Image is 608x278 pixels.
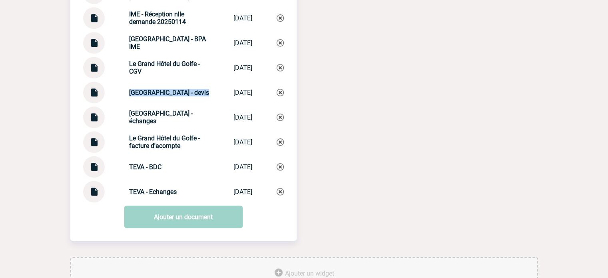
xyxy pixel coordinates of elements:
[129,10,186,26] strong: IME - Réception nlle demande 20250114
[285,270,334,277] span: Ajouter un widget
[129,134,200,150] strong: Le Grand Hôtel du Golfe - facture d'acompte
[129,60,200,75] strong: Le Grand Hôtel du Golfe - CGV
[277,163,284,170] img: Supprimer
[277,138,284,146] img: Supprimer
[233,64,252,72] div: [DATE]
[129,89,209,96] strong: [GEOGRAPHIC_DATA] - devis
[233,39,252,47] div: [DATE]
[277,39,284,46] img: Supprimer
[129,35,206,50] strong: [GEOGRAPHIC_DATA] - BPA IME
[277,114,284,121] img: Supprimer
[233,14,252,22] div: [DATE]
[233,188,252,196] div: [DATE]
[233,163,252,171] div: [DATE]
[233,89,252,96] div: [DATE]
[277,89,284,96] img: Supprimer
[129,188,177,196] strong: TEVA - Echanges
[233,114,252,121] div: [DATE]
[233,138,252,146] div: [DATE]
[124,206,243,228] a: Ajouter un document
[277,188,284,195] img: Supprimer
[277,14,284,22] img: Supprimer
[129,110,193,125] strong: [GEOGRAPHIC_DATA] - échanges
[129,163,161,171] strong: TEVA - BDC
[277,64,284,71] img: Supprimer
